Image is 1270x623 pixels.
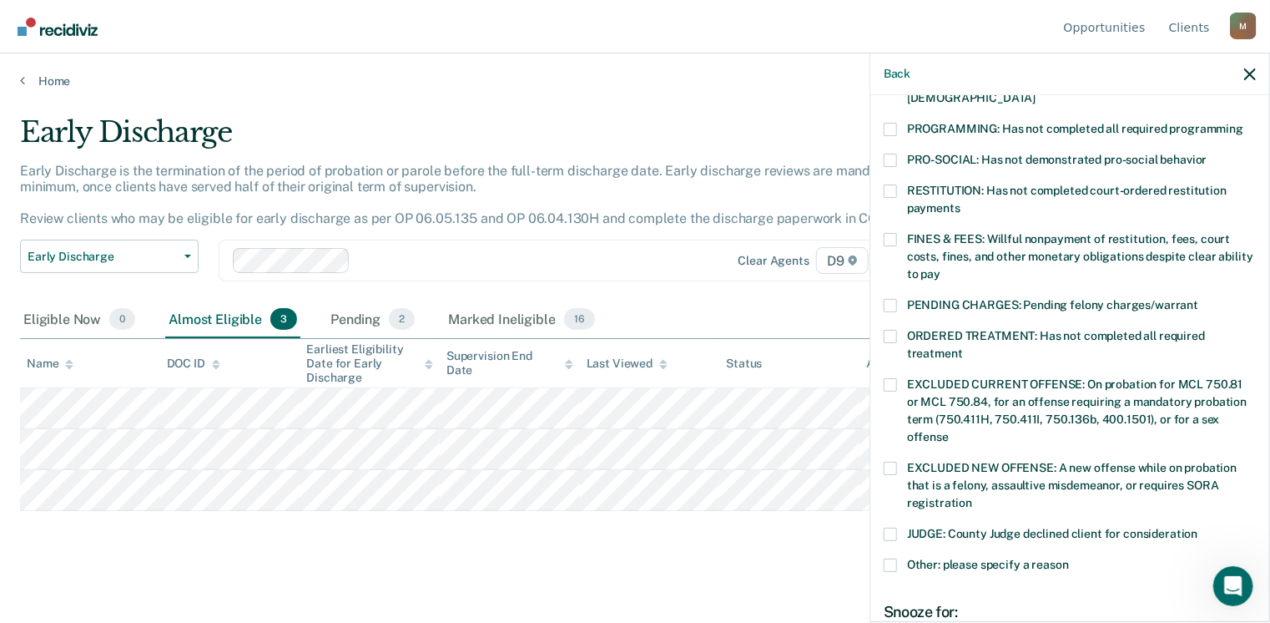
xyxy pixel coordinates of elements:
[306,342,433,384] div: Earliest Eligibility Date for Early Discharge
[907,232,1253,281] span: FINES & FEES: Willful nonpayment of restitution, fees, court costs, fines, and other monetary obl...
[1230,13,1257,39] div: M
[907,377,1247,443] span: EXCLUDED CURRENT OFFENSE: On probation for MCL 750.81 or MCL 750.84, for an offense requiring a m...
[1230,13,1257,39] button: Profile dropdown button
[907,558,1069,571] span: Other: please specify a reason
[907,461,1237,509] span: EXCLUDED NEW OFFENSE: A new offense while on probation that is a felony, assaultive misdemeanor, ...
[907,122,1243,135] span: PROGRAMMING: Has not completed all required programming
[564,308,595,330] span: 16
[327,301,418,338] div: Pending
[446,349,573,377] div: Supervision End Date
[907,329,1205,360] span: ORDERED TREATMENT: Has not completed all required treatment
[167,357,220,371] div: DOC ID
[587,357,668,371] div: Last Viewed
[907,298,1198,311] span: PENDING CHARGES: Pending felony charges/warrant
[726,357,762,371] div: Status
[18,18,98,36] img: Recidiviz
[20,73,1250,89] a: Home
[270,308,297,330] span: 3
[866,357,945,371] div: Assigned to
[907,153,1207,166] span: PRO-SOCIAL: Has not demonstrated pro-social behavior
[20,301,139,338] div: Eligible Now
[1213,566,1253,606] iframe: Intercom live chat
[907,184,1227,215] span: RESTITUTION: Has not completed court-ordered restitution payments
[445,301,597,338] div: Marked Ineligible
[738,254,809,268] div: Clear agents
[389,308,415,330] span: 2
[20,115,973,163] div: Early Discharge
[816,247,869,274] span: D9
[109,308,135,330] span: 0
[28,250,178,264] span: Early Discharge
[884,67,910,81] button: Back
[907,527,1198,540] span: JUDGE: County Judge declined client for consideration
[20,163,917,227] p: Early Discharge is the termination of the period of probation or parole before the full-term disc...
[27,357,73,371] div: Name
[165,301,300,338] div: Almost Eligible
[884,603,1256,621] div: Snooze for:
